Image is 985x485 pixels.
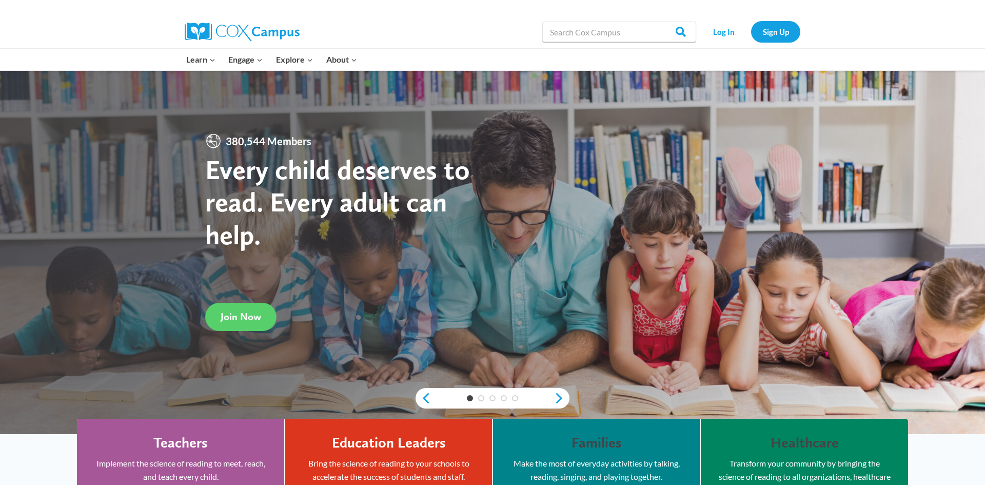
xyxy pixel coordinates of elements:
[542,22,696,42] input: Search Cox Campus
[467,395,473,401] a: 1
[301,457,477,483] p: Bring the science of reading to your schools to accelerate the success of students and staff.
[332,434,446,452] h4: Education Leaders
[701,21,800,42] nav: Secondary Navigation
[276,53,313,66] span: Explore
[478,395,484,401] a: 2
[751,21,800,42] a: Sign Up
[701,21,746,42] a: Log In
[508,457,684,483] p: Make the most of everyday activities by talking, reading, singing, and playing together.
[501,395,507,401] a: 4
[186,53,215,66] span: Learn
[512,395,518,401] a: 5
[185,23,300,41] img: Cox Campus
[222,133,316,149] span: 380,544 Members
[326,53,357,66] span: About
[554,392,569,404] a: next
[716,434,893,452] h4: Healthcare
[205,303,277,331] a: Join Now
[221,311,261,323] span: Join Now
[228,53,263,66] span: Engage
[205,153,470,251] strong: Every child deserves to read. Every adult can help.
[416,392,431,404] a: previous
[92,457,269,483] p: Implement the science of reading to meet, reach, and teach every child.
[153,434,208,452] h4: Teachers
[489,395,496,401] a: 3
[508,434,684,452] h4: Families
[416,388,569,409] div: content slider buttons
[180,49,363,70] nav: Primary Navigation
